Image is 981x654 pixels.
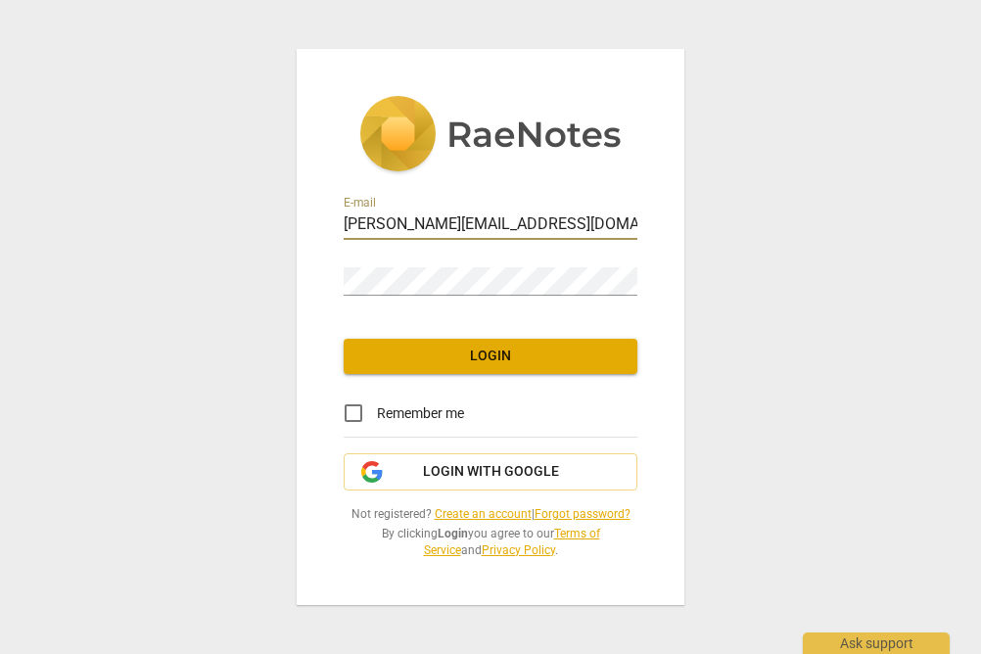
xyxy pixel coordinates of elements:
[344,526,637,558] span: By clicking you agree to our and .
[344,453,637,490] button: Login with Google
[359,347,622,366] span: Login
[344,198,376,210] label: E-mail
[344,506,637,523] span: Not registered? |
[424,527,600,557] a: Terms of Service
[803,632,950,654] div: Ask support
[377,403,464,424] span: Remember me
[435,507,532,521] a: Create an account
[482,543,555,557] a: Privacy Policy
[423,462,559,482] span: Login with Google
[438,527,468,540] b: Login
[535,507,631,521] a: Forgot password?
[359,96,622,176] img: 5ac2273c67554f335776073100b6d88f.svg
[344,339,637,374] button: Login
